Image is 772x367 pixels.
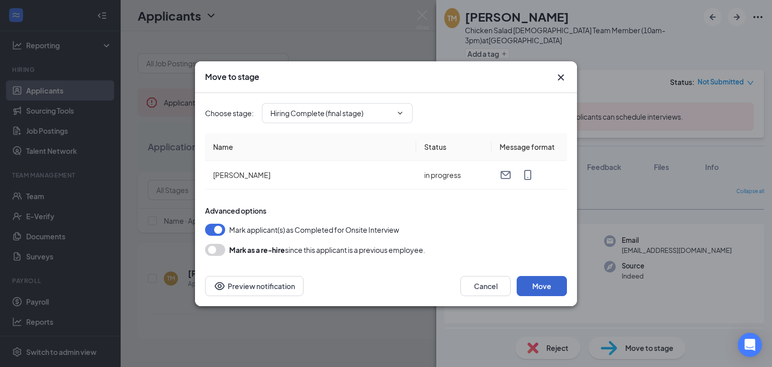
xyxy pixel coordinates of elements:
svg: Cross [555,71,567,83]
th: Name [205,133,416,161]
td: in progress [416,161,492,190]
svg: ChevronDown [396,109,404,117]
th: Status [416,133,492,161]
button: Close [555,71,567,83]
span: [PERSON_NAME] [213,170,270,179]
div: Open Intercom Messenger [738,333,762,357]
button: Preview notificationEye [205,276,304,296]
span: Mark applicant(s) as Completed for Onsite Interview [229,224,399,236]
button: Cancel [460,276,511,296]
svg: Eye [214,280,226,292]
svg: MobileSms [522,169,534,181]
svg: Email [500,169,512,181]
div: Advanced options [205,206,567,216]
th: Message format [492,133,567,161]
button: Move [517,276,567,296]
b: Mark as a re-hire [229,245,285,254]
div: since this applicant is a previous employee. [229,244,425,256]
span: Choose stage : [205,108,254,119]
h3: Move to stage [205,71,259,82]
